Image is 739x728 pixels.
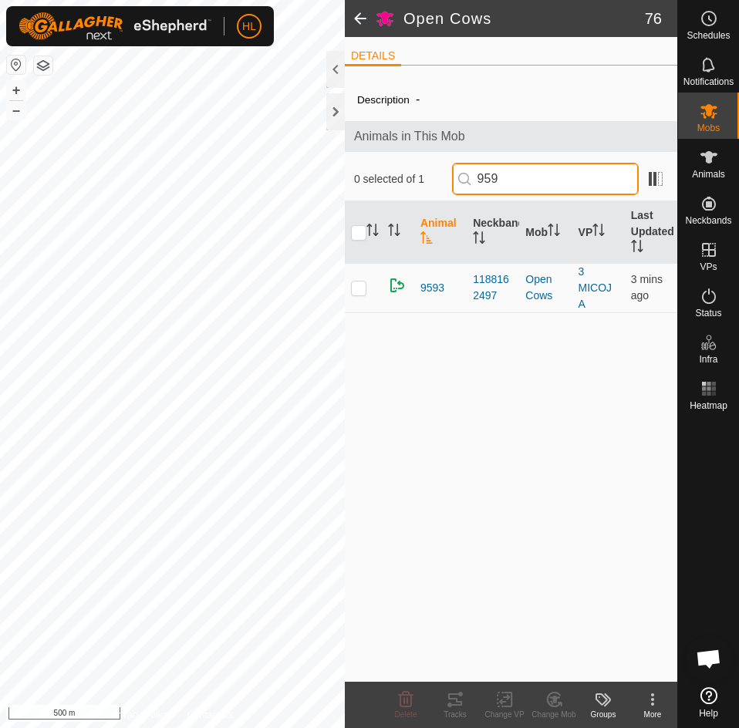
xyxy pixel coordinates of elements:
th: Animal [414,201,467,264]
span: Schedules [687,31,730,40]
span: 0 selected of 1 [354,171,452,187]
p-sorticon: Activate to sort [631,242,643,254]
span: Notifications [683,77,734,86]
th: Last Updated [625,201,677,264]
span: Heatmap [690,401,727,410]
th: VP [572,201,625,264]
div: Change VP [480,709,529,720]
span: Infra [699,355,717,364]
div: Tracks [430,709,480,720]
a: Privacy Policy [111,708,169,722]
span: 76 [645,7,662,30]
p-sorticon: Activate to sort [473,234,485,246]
button: + [7,81,25,99]
span: Mobs [697,123,720,133]
span: VPs [700,262,717,271]
span: 19 Sept 2025, 8:16 am [631,273,663,302]
p-sorticon: Activate to sort [420,234,433,246]
p-sorticon: Activate to sort [388,226,400,238]
p-sorticon: Activate to sort [366,226,379,238]
button: Map Layers [34,56,52,75]
a: Help [678,681,739,724]
div: Open chat [686,635,732,682]
a: 3 MICOJA [579,265,612,310]
div: Change Mob [529,709,579,720]
img: returning on [388,276,407,295]
div: Open Cows [525,271,565,304]
h2: Open Cows [403,9,645,28]
button: Reset Map [7,56,25,74]
th: Mob [519,201,572,264]
span: - [410,86,426,112]
a: Contact Us [187,708,233,722]
input: Search (S) [452,163,639,195]
span: Animals [692,170,725,179]
th: Neckband [467,201,519,264]
span: Neckbands [685,216,731,225]
p-sorticon: Activate to sort [592,226,605,238]
img: Gallagher Logo [19,12,211,40]
span: 9593 [420,280,444,296]
span: Help [699,709,718,718]
span: HL [242,19,256,35]
label: Description [357,94,410,106]
button: – [7,101,25,120]
div: More [628,709,677,720]
span: Status [695,308,721,318]
div: 1188162497 [473,271,513,304]
span: Delete [395,710,417,719]
p-sorticon: Activate to sort [548,226,560,238]
div: Groups [579,709,628,720]
li: DETAILS [345,48,401,66]
span: Animals in This Mob [354,127,668,146]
